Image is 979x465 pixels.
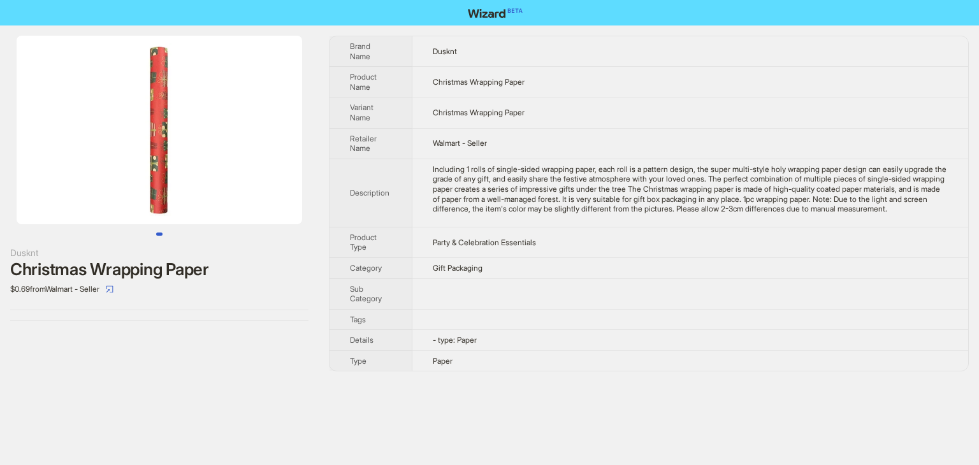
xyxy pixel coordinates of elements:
[350,103,373,122] span: Variant Name
[17,36,302,224] img: Christmas Wrapping Paper Christmas Wrapping Paper image 1
[10,246,308,260] div: Dusknt
[433,263,482,273] span: Gift Packaging
[350,315,366,324] span: Tags
[433,108,525,117] span: Christmas Wrapping Paper
[433,77,525,87] span: Christmas Wrapping Paper
[433,335,477,345] span: - type: Paper
[350,72,377,92] span: Product Name
[350,335,373,345] span: Details
[433,164,948,214] div: Including 1 rolls of single-sided wrapping paper, each roll is a pattern design, the super multi-...
[350,356,366,366] span: Type
[350,41,370,61] span: Brand Name
[350,232,377,252] span: Product Type
[433,138,487,148] span: Walmart - Seller
[106,285,113,293] span: select
[350,134,377,154] span: Retailer Name
[350,188,389,197] span: Description
[350,284,382,304] span: Sub Category
[433,238,536,247] span: Party & Celebration Essentials
[156,232,163,236] button: Go to slide 1
[433,46,457,56] span: Dusknt
[350,263,382,273] span: Category
[433,356,453,366] span: Paper
[10,279,308,299] div: $0.69 from Walmart - Seller
[10,260,308,279] div: Christmas Wrapping Paper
